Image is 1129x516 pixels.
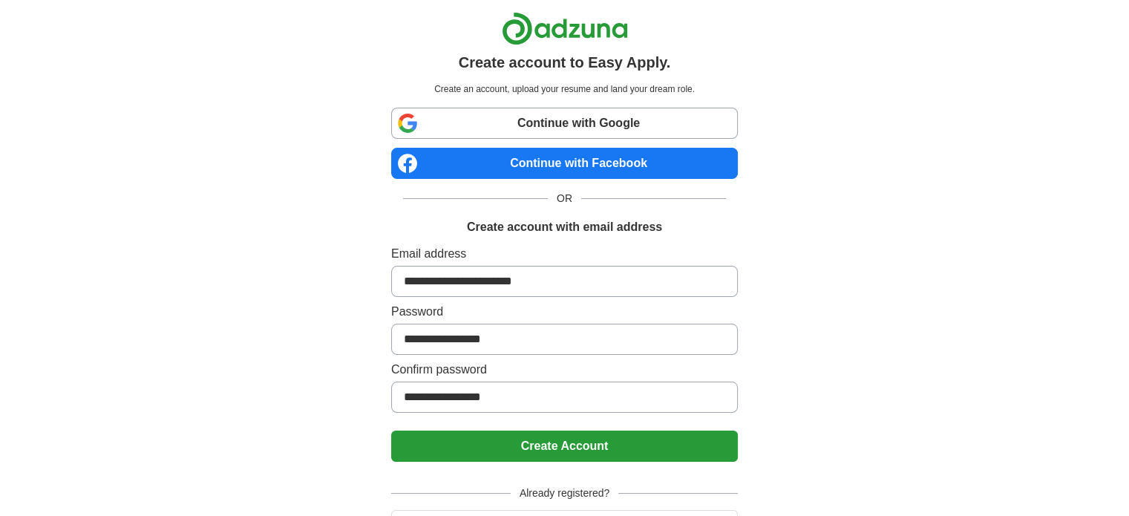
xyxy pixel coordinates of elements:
label: Password [391,303,738,321]
h1: Create account to Easy Apply. [459,51,671,74]
h1: Create account with email address [467,218,662,236]
span: Already registered? [511,486,618,501]
a: Continue with Facebook [391,148,738,179]
label: Confirm password [391,361,738,379]
button: Create Account [391,431,738,462]
span: OR [548,191,581,206]
p: Create an account, upload your resume and land your dream role. [394,82,735,96]
label: Email address [391,245,738,263]
img: Adzuna logo [502,12,628,45]
a: Continue with Google [391,108,738,139]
